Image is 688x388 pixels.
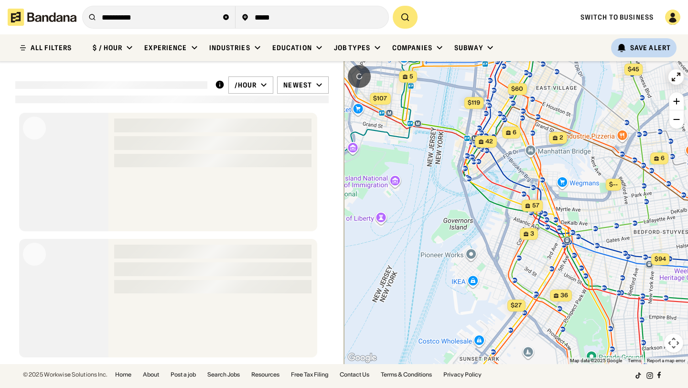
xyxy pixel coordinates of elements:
a: Privacy Policy [443,372,482,377]
span: $60 [511,85,523,92]
span: 57 [532,202,539,210]
a: Contact Us [340,372,369,377]
div: Industries [209,43,250,52]
a: Terms & Conditions [381,372,432,377]
a: Resources [251,372,279,377]
span: $45 [628,65,639,73]
span: 42 [485,138,493,146]
a: About [143,372,159,377]
div: Education [272,43,312,52]
div: Experience [144,43,187,52]
span: $27 [511,302,522,309]
a: Open this area in Google Maps (opens a new window) [346,352,378,364]
div: Save Alert [630,43,671,52]
span: 5 [409,73,413,81]
img: Google [346,352,378,364]
div: Job Types [334,43,370,52]
span: 2 [559,134,563,142]
div: Newest [283,81,312,89]
div: grid [15,109,329,364]
span: Map data ©2025 Google [570,358,622,363]
a: Switch to Business [580,13,654,22]
span: $119 [468,99,480,106]
span: $94 [655,255,666,262]
span: 6 [513,129,516,137]
img: Bandana logotype [8,9,76,26]
a: Search Jobs [207,372,240,377]
span: 6 [661,154,665,162]
span: $107 [373,95,387,102]
div: © 2025 Workwise Solutions Inc. [23,372,107,377]
div: /hour [235,81,257,89]
a: Home [115,372,131,377]
button: Map camera controls [664,334,683,353]
a: Report a map error [647,358,685,363]
div: Subway [454,43,483,52]
div: $ / hour [93,43,122,52]
a: Post a job [171,372,196,377]
div: ALL FILTERS [31,44,72,51]
a: Terms (opens in new tab) [628,358,641,363]
span: 3 [530,230,534,238]
a: Free Tax Filing [291,372,328,377]
span: $-- [609,181,618,188]
div: Companies [392,43,432,52]
span: 36 [560,291,568,300]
